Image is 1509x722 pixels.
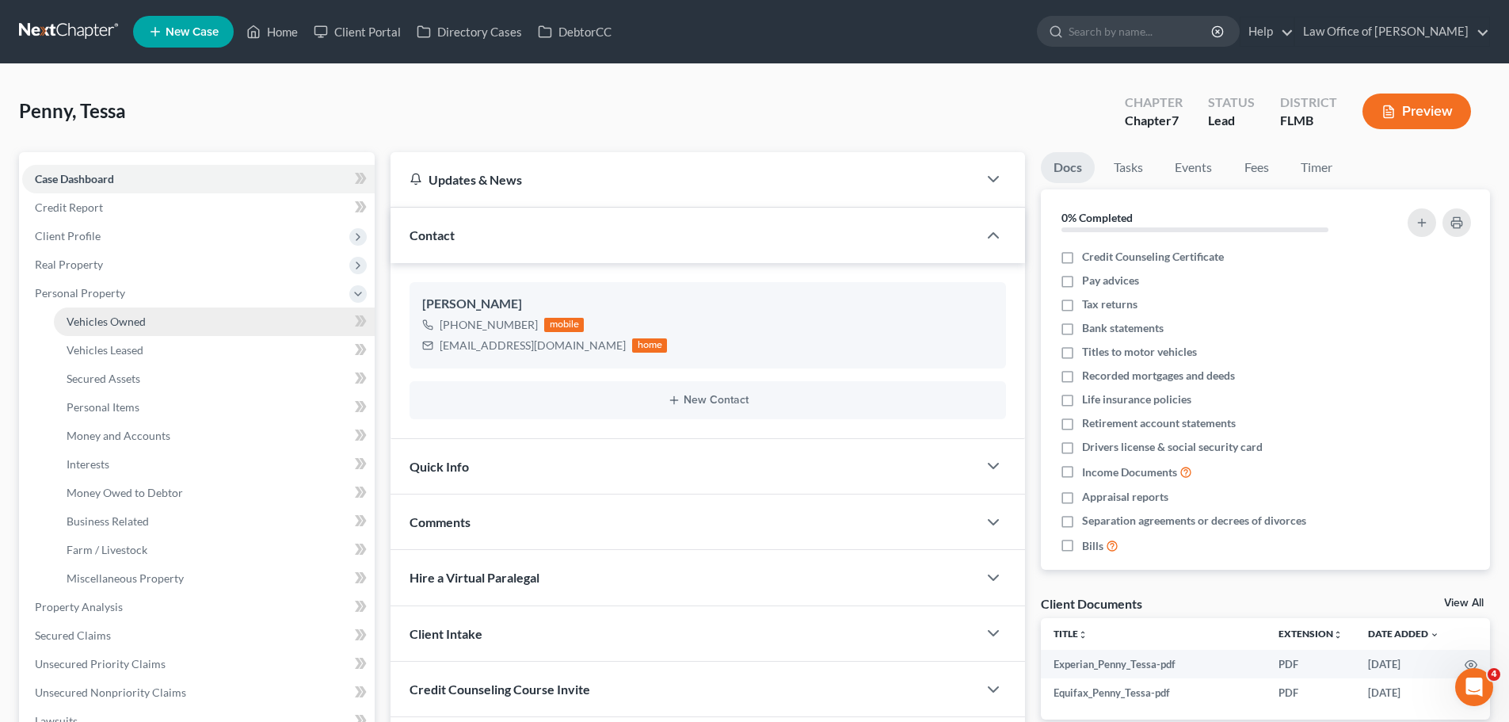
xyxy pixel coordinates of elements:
[1082,538,1103,554] span: Bills
[1333,630,1343,640] i: unfold_more
[1082,439,1263,455] span: Drivers license & social security card
[1078,630,1088,640] i: unfold_more
[1125,94,1183,112] div: Chapter
[1266,650,1355,678] td: PDF
[67,343,143,357] span: Vehicles Leased
[1280,94,1337,112] div: District
[54,479,375,507] a: Money Owed to Debtor
[54,365,375,393] a: Secured Assets
[67,372,140,385] span: Secured Assets
[35,657,166,670] span: Unsecured Priority Claims
[35,172,114,185] span: Case Dashboard
[1208,112,1255,130] div: Lead
[1041,678,1266,707] td: Equifax_Penny_Tessa-pdf
[35,686,186,699] span: Unsecured Nonpriority Claims
[410,171,958,188] div: Updates & News
[544,318,584,332] div: mobile
[632,338,667,353] div: home
[1368,628,1439,640] a: Date Added expand_more
[54,536,375,564] a: Farm / Livestock
[1266,678,1355,707] td: PDF
[422,295,993,314] div: [PERSON_NAME]
[1208,94,1255,112] div: Status
[410,570,539,585] span: Hire a Virtual Paralegal
[1295,17,1489,46] a: Law Office of [PERSON_NAME]
[1082,273,1139,288] span: Pay advices
[409,17,530,46] a: Directory Cases
[1430,630,1439,640] i: expand_more
[440,317,538,333] div: [PHONE_NUMBER]
[67,315,146,328] span: Vehicles Owned
[1278,628,1343,640] a: Extensionunfold_more
[1082,344,1197,360] span: Titles to motor vehicles
[166,26,219,38] span: New Case
[54,422,375,450] a: Money and Accounts
[1362,94,1471,129] button: Preview
[54,336,375,365] a: Vehicles Leased
[1125,112,1183,130] div: Chapter
[410,459,469,474] span: Quick Info
[67,429,170,442] span: Money and Accounts
[1082,249,1224,265] span: Credit Counseling Certificate
[35,286,125,300] span: Personal Property
[440,338,626,353] div: [EMAIL_ADDRESS][DOMAIN_NAME]
[1069,17,1214,46] input: Search by name...
[306,17,409,46] a: Client Portal
[22,621,375,650] a: Secured Claims
[1288,152,1345,183] a: Timer
[410,626,482,641] span: Client Intake
[1231,152,1282,183] a: Fees
[1041,595,1142,612] div: Client Documents
[67,457,109,471] span: Interests
[1054,628,1088,640] a: Titleunfold_more
[1082,320,1164,336] span: Bank statements
[67,543,147,556] span: Farm / Livestock
[1082,489,1168,505] span: Appraisal reports
[22,193,375,222] a: Credit Report
[54,564,375,593] a: Miscellaneous Property
[1061,211,1133,224] strong: 0% Completed
[1455,668,1493,706] iframe: Intercom live chat
[1082,415,1236,431] span: Retirement account statements
[1082,392,1191,407] span: Life insurance policies
[422,394,993,407] button: New Contact
[35,229,101,243] span: Client Profile
[1280,112,1337,130] div: FLMB
[1041,650,1266,678] td: Experian_Penny_Tessa-pdf
[54,450,375,479] a: Interests
[22,165,375,193] a: Case Dashboard
[1082,513,1306,529] span: Separation agreements or decrees of divorces
[67,400,139,414] span: Personal Items
[1444,598,1484,609] a: View All
[54,308,375,336] a: Vehicles Owned
[35,600,123,613] span: Property Analysis
[1240,17,1294,46] a: Help
[1162,152,1225,183] a: Events
[1101,152,1156,183] a: Tasks
[1082,296,1137,312] span: Tax returns
[1355,678,1452,707] td: [DATE]
[530,17,619,46] a: DebtorCC
[410,682,590,697] span: Credit Counseling Course Invite
[19,99,126,122] span: Penny, Tessa
[1355,650,1452,678] td: [DATE]
[54,393,375,422] a: Personal Items
[35,628,111,642] span: Secured Claims
[22,650,375,678] a: Unsecured Priority Claims
[67,571,184,585] span: Miscellaneous Property
[1082,368,1235,384] span: Recorded mortgages and deeds
[67,486,183,499] span: Money Owed to Debtor
[35,258,103,271] span: Real Property
[22,678,375,707] a: Unsecured Nonpriority Claims
[22,593,375,621] a: Property Analysis
[410,514,471,529] span: Comments
[1082,464,1177,480] span: Income Documents
[1488,668,1500,681] span: 4
[67,514,149,528] span: Business Related
[1172,113,1179,128] span: 7
[1041,152,1095,183] a: Docs
[238,17,306,46] a: Home
[410,227,455,243] span: Contact
[54,507,375,536] a: Business Related
[35,201,103,214] span: Credit Report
